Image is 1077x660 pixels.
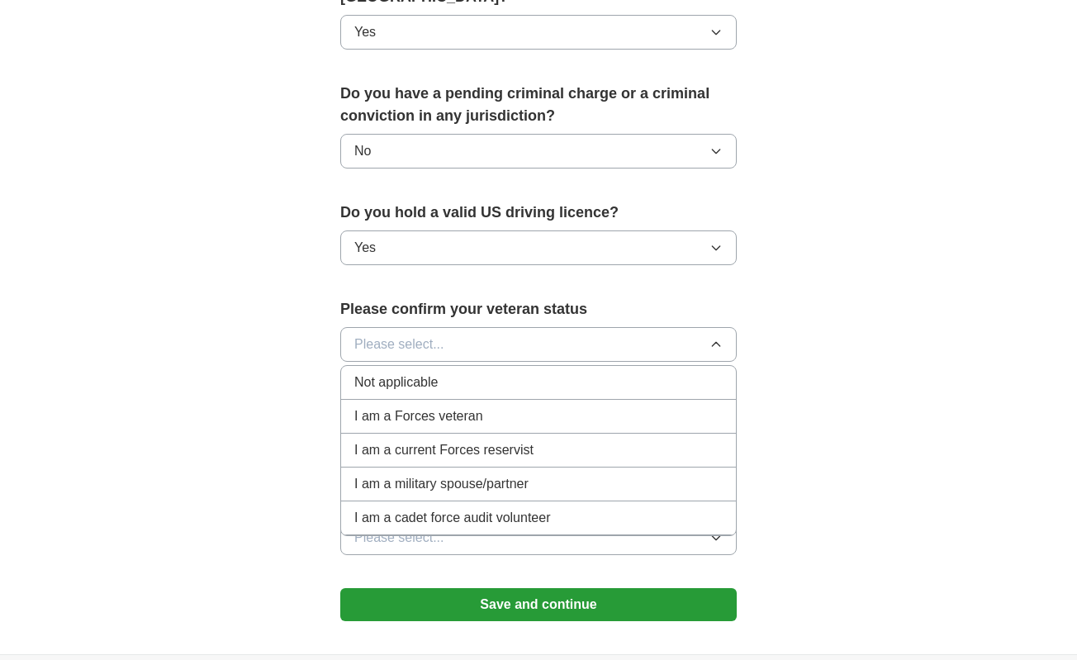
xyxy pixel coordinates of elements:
[340,15,737,50] button: Yes
[340,327,737,362] button: Please select...
[340,230,737,265] button: Yes
[354,238,376,258] span: Yes
[340,202,737,224] label: Do you hold a valid US driving licence?
[354,141,371,161] span: No
[354,406,483,426] span: I am a Forces veteran
[354,508,550,528] span: I am a cadet force audit volunteer
[340,134,737,169] button: No
[354,335,444,354] span: Please select...
[354,440,534,460] span: I am a current Forces reservist
[340,298,737,321] label: Please confirm your veteran status
[354,474,529,494] span: I am a military spouse/partner
[354,373,438,392] span: Not applicable
[340,83,737,127] label: Do you have a pending criminal charge or a criminal conviction in any jurisdiction?
[354,22,376,42] span: Yes
[340,520,737,555] button: Please select...
[340,588,737,621] button: Save and continue
[354,528,444,548] span: Please select...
